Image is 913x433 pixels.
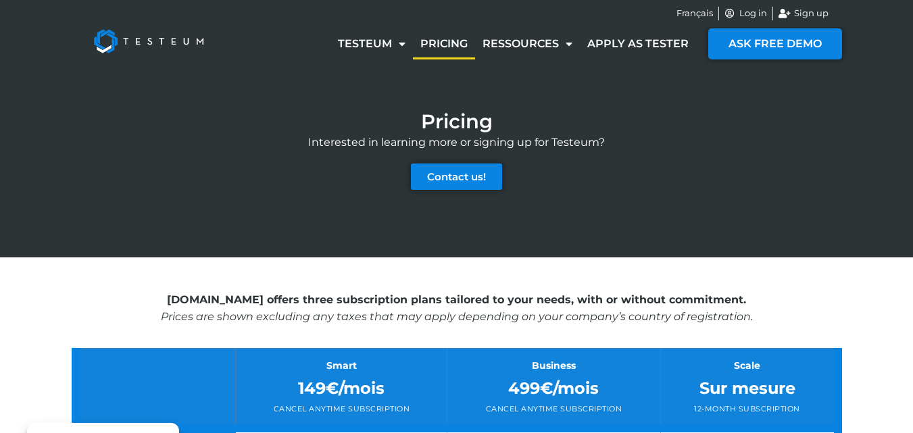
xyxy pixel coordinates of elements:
div: 149€/mois [246,376,437,401]
div: Sur mesure [671,376,824,401]
div: Business [458,359,649,373]
a: ASK FREE DEMO [708,28,842,59]
div: Cancel anytime subscription [246,403,437,415]
a: Pricing [413,28,475,59]
img: Testeum Logo - Application crowdtesting platform [78,14,219,68]
a: Apply as tester [580,28,696,59]
span: Contact us! [427,172,486,182]
span: Sign up [791,7,829,20]
nav: Menu [330,28,696,59]
div: 499€/mois [458,376,649,401]
div: Cancel anytime subscription [458,403,649,415]
div: Smart [246,359,437,373]
div: 12-month subscription [671,403,824,415]
span: Log in [736,7,767,20]
a: Log in [724,7,768,20]
p: Interested in learning more or signing up for Testeum? [72,134,842,151]
strong: [DOMAIN_NAME] offers three subscription plans tailored to your needs, with or without commitment. [167,293,746,306]
span: ASK FREE DEMO [729,39,822,49]
a: Français [676,7,713,20]
a: Contact us! [411,163,502,190]
a: Ressources [475,28,580,59]
div: Scale [671,359,824,373]
a: Sign up [779,7,829,20]
em: Prices are shown excluding any taxes that may apply depending on your company’s country of regist... [161,309,753,322]
a: Testeum [330,28,413,59]
h1: Pricing [421,111,493,131]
